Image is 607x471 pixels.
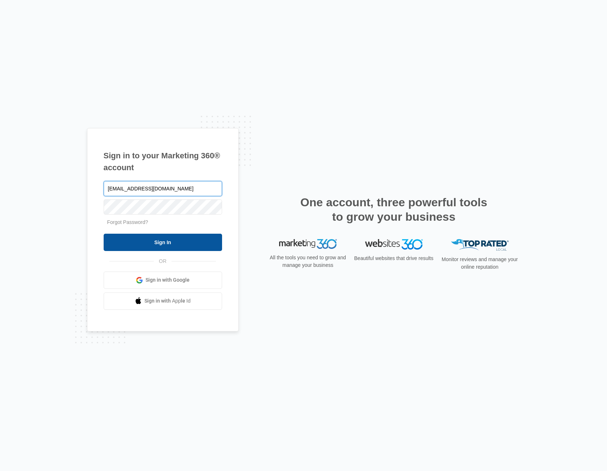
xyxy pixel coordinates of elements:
span: Sign in with Google [146,276,190,284]
input: Sign In [104,234,222,251]
img: Websites 360 [365,239,423,250]
a: Sign in with Apple Id [104,292,222,310]
img: Top Rated Local [451,239,509,251]
img: Marketing 360 [279,239,337,249]
span: OR [154,257,172,265]
span: Sign in with Apple Id [144,297,191,305]
a: Forgot Password? [107,219,148,225]
h1: Sign in to your Marketing 360® account [104,150,222,173]
h2: One account, three powerful tools to grow your business [298,195,490,224]
a: Sign in with Google [104,272,222,289]
input: Email [104,181,222,196]
p: Beautiful websites that drive results [354,255,434,262]
p: Monitor reviews and manage your online reputation [439,256,520,271]
p: All the tools you need to grow and manage your business [268,254,348,269]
